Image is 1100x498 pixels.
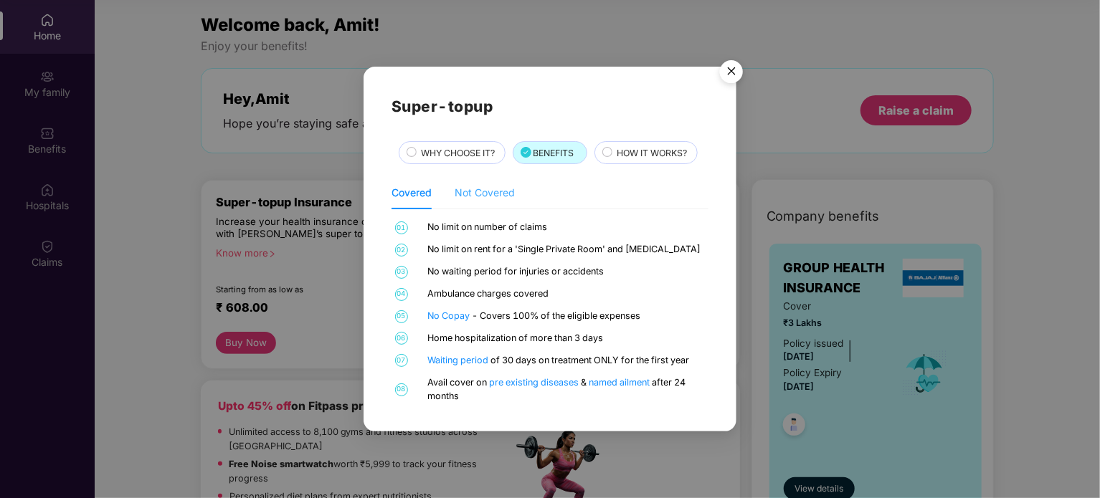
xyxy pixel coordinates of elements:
[711,54,751,94] img: svg+xml;base64,PHN2ZyB4bWxucz0iaHR0cDovL3d3dy53My5vcmcvMjAwMC9zdmciIHdpZHRoPSI1NiIgaGVpZ2h0PSI1Ni...
[428,287,706,301] div: Ambulance charges covered
[395,266,408,279] span: 03
[395,288,408,301] span: 04
[711,53,750,92] button: Close
[589,377,653,388] a: named ailment
[428,265,706,279] div: No waiting period for injuries or accidents
[428,355,491,365] a: Waiting period
[533,146,574,160] span: BENEFITS
[395,221,408,234] span: 01
[392,95,708,118] h2: Super-topup
[490,377,582,388] a: pre existing diseases
[617,146,687,160] span: HOW IT WORKS?
[455,185,515,201] div: Not Covered
[428,310,473,321] a: No Copay
[428,243,706,257] div: No limit on rent for a 'Single Private Room' and [MEDICAL_DATA]
[428,354,706,368] div: of 30 days on treatment ONLY for the first year
[422,146,496,160] span: WHY CHOOSE IT?
[428,376,706,403] div: Avail cover on & after 24 months
[428,310,706,323] div: - Covers 100% of the eligible expenses
[428,332,706,345] div: Home hospitalization of more than 3 days
[395,354,408,367] span: 07
[395,310,408,323] span: 05
[428,221,706,234] div: No limit on number of claims
[395,332,408,345] span: 06
[392,185,432,201] div: Covered
[395,383,408,396] span: 08
[395,244,408,257] span: 02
